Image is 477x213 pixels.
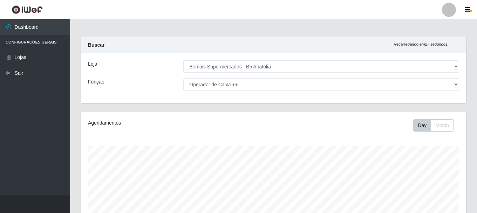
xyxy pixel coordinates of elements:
[394,42,451,46] i: Recarregando em 27 segundos...
[413,119,431,132] button: Day
[88,60,97,68] label: Loja
[88,119,237,127] div: Agendamentos
[431,119,454,132] button: Month
[413,119,459,132] div: Toolbar with button groups
[413,119,454,132] div: First group
[88,42,104,48] strong: Buscar
[12,5,43,14] img: CoreUI Logo
[88,78,104,86] label: Função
